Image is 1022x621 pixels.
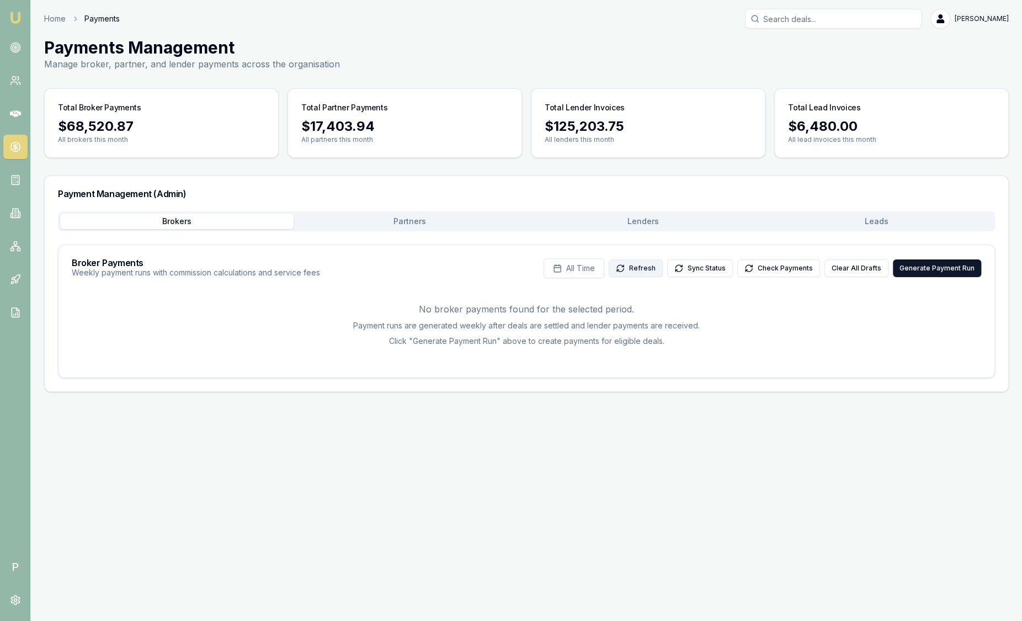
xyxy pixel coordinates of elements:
span: All Time [566,263,595,274]
h3: Broker Payments [72,258,320,267]
h3: Total Partner Payments [301,102,387,113]
button: All Time [544,258,604,278]
p: All lead invoices this month [788,135,995,144]
h3: Payment Management (Admin) [58,189,995,198]
h3: Total Lead Invoices [788,102,860,113]
button: Generate Payment Run [893,259,981,277]
div: $68,520.87 [58,118,265,135]
button: Leads [760,214,993,229]
span: P [3,555,28,579]
p: Click "Generate Payment Run" above to create payments for eligible deals. [72,336,981,347]
button: Refresh [609,259,663,277]
div: $125,203.75 [545,118,752,135]
span: [PERSON_NAME] [955,14,1009,23]
div: $17,403.94 [301,118,508,135]
nav: breadcrumb [44,13,120,24]
p: No broker payments found for the selected period. [72,302,981,316]
input: Search deals [745,9,922,29]
h1: Payments Management [44,38,340,57]
p: All lenders this month [545,135,752,144]
p: All partners this month [301,135,508,144]
p: Manage broker, partner, and lender payments across the organisation [44,57,340,71]
button: Partners [294,214,527,229]
div: $6,480.00 [788,118,995,135]
p: Payment runs are generated weekly after deals are settled and lender payments are received. [72,320,981,331]
button: Brokers [60,214,294,229]
span: Payments [84,13,120,24]
button: Lenders [526,214,760,229]
h3: Total Lender Invoices [545,102,625,113]
button: Sync Status [667,259,733,277]
h3: Total Broker Payments [58,102,141,113]
p: Weekly payment runs with commission calculations and service fees [72,267,320,278]
img: emu-icon-u.png [9,11,22,24]
p: All brokers this month [58,135,265,144]
button: Check Payments [737,259,820,277]
button: Clear All Drafts [824,259,888,277]
a: Home [44,13,66,24]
